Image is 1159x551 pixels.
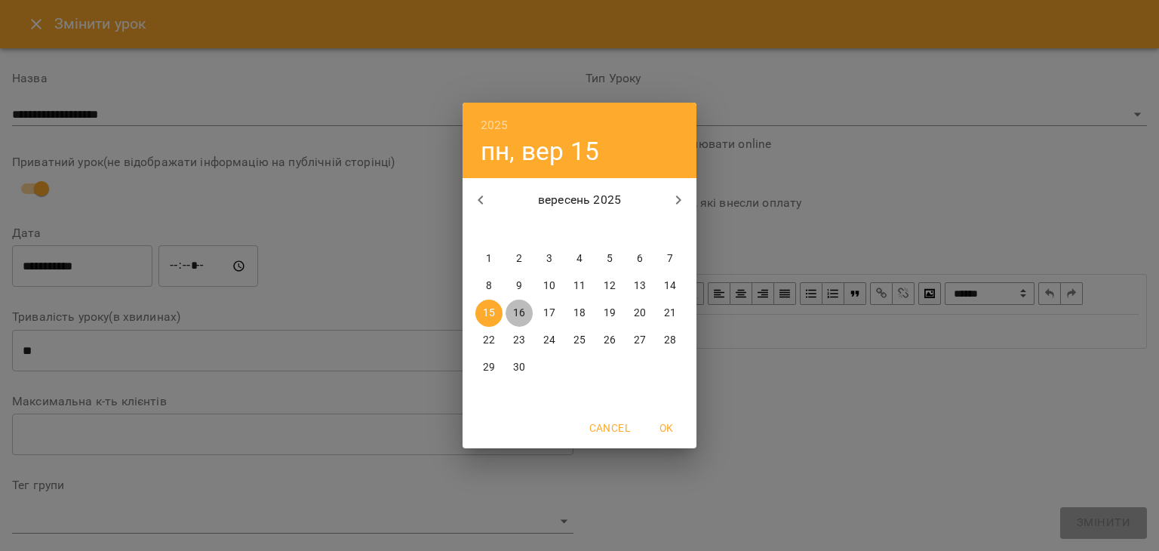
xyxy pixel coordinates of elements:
button: 1 [475,245,503,272]
button: 21 [656,300,684,327]
p: 29 [483,360,495,375]
p: 2 [516,251,522,266]
p: 13 [634,279,646,294]
span: пт [596,223,623,238]
button: 25 [566,327,593,354]
span: чт [566,223,593,238]
button: 22 [475,327,503,354]
span: сб [626,223,653,238]
p: 8 [486,279,492,294]
button: 16 [506,300,533,327]
button: 17 [536,300,563,327]
p: 24 [543,333,555,348]
button: 2 [506,245,533,272]
p: 5 [607,251,613,266]
span: Cancel [589,419,630,437]
p: 14 [664,279,676,294]
p: 16 [513,306,525,321]
button: 4 [566,245,593,272]
button: 18 [566,300,593,327]
button: 30 [506,354,533,381]
button: 19 [596,300,623,327]
p: 18 [573,306,586,321]
p: 1 [486,251,492,266]
button: 29 [475,354,503,381]
p: 12 [604,279,616,294]
p: 4 [576,251,583,266]
p: 6 [637,251,643,266]
button: 12 [596,272,623,300]
span: ср [536,223,563,238]
span: OK [648,419,684,437]
button: 27 [626,327,653,354]
p: 23 [513,333,525,348]
button: 28 [656,327,684,354]
button: 2025 [481,115,509,136]
p: 11 [573,279,586,294]
p: 30 [513,360,525,375]
button: 14 [656,272,684,300]
p: 3 [546,251,552,266]
button: 15 [475,300,503,327]
p: 27 [634,333,646,348]
button: 24 [536,327,563,354]
p: 9 [516,279,522,294]
p: 22 [483,333,495,348]
span: вт [506,223,533,238]
button: 9 [506,272,533,300]
button: 5 [596,245,623,272]
button: 11 [566,272,593,300]
p: 20 [634,306,646,321]
p: 15 [483,306,495,321]
p: 19 [604,306,616,321]
p: 25 [573,333,586,348]
button: 6 [626,245,653,272]
p: 21 [664,306,676,321]
button: 7 [656,245,684,272]
p: вересень 2025 [499,191,661,209]
button: 23 [506,327,533,354]
p: 17 [543,306,555,321]
span: нд [656,223,684,238]
p: 28 [664,333,676,348]
p: 26 [604,333,616,348]
p: 7 [667,251,673,266]
button: 10 [536,272,563,300]
button: 8 [475,272,503,300]
p: 10 [543,279,555,294]
span: пн [475,223,503,238]
button: Cancel [583,414,636,442]
button: 13 [626,272,653,300]
button: пн, вер 15 [481,136,599,167]
button: OK [642,414,690,442]
button: 26 [596,327,623,354]
button: 3 [536,245,563,272]
button: 20 [626,300,653,327]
